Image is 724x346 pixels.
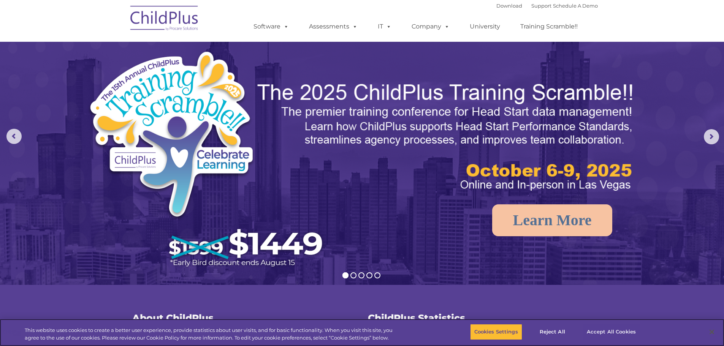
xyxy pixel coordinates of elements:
[529,324,576,340] button: Reject All
[368,312,465,324] span: ChildPlus Statistics
[370,19,399,34] a: IT
[404,19,457,34] a: Company
[583,324,640,340] button: Accept All Cookies
[246,19,296,34] a: Software
[127,0,203,38] img: ChildPlus by Procare Solutions
[513,19,585,34] a: Training Scramble!!
[492,204,613,236] a: Learn More
[470,324,522,340] button: Cookies Settings
[132,312,214,324] span: About ChildPlus
[703,324,720,340] button: Close
[25,327,398,341] div: This website uses cookies to create a better user experience, provide statistics about user visit...
[531,3,551,9] a: Support
[496,3,522,9] a: Download
[496,3,598,9] font: |
[462,19,508,34] a: University
[301,19,365,34] a: Assessments
[553,3,598,9] a: Schedule A Demo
